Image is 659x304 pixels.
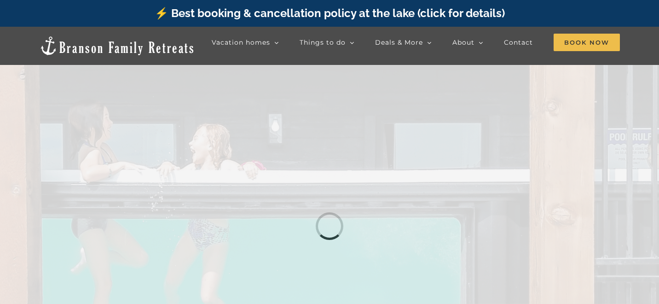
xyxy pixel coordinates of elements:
[155,6,505,20] a: ⚡️ Best booking & cancellation policy at the lake (click for details)
[504,39,533,46] span: Contact
[554,34,620,51] span: Book Now
[504,33,533,52] a: Contact
[300,33,354,52] a: Things to do
[375,39,423,46] span: Deals & More
[452,33,483,52] a: About
[212,33,620,52] nav: Main Menu
[300,39,346,46] span: Things to do
[452,39,474,46] span: About
[212,39,270,46] span: Vacation homes
[375,33,432,52] a: Deals & More
[212,33,279,52] a: Vacation homes
[554,33,620,52] a: Book Now
[39,35,195,56] img: Branson Family Retreats Logo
